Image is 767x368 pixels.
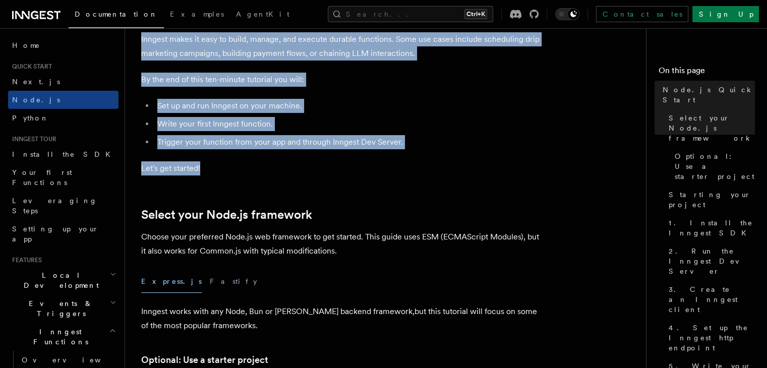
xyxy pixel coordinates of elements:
[8,327,109,347] span: Inngest Functions
[141,304,545,333] p: Inngest works with any Node, Bun or [PERSON_NAME] backend framework,but this tutorial will focus ...
[154,135,545,149] li: Trigger your function from your app and through Inngest Dev Server.
[328,6,493,22] button: Search...Ctrl+K
[8,266,119,294] button: Local Development
[141,161,545,175] p: Let's get started!
[8,73,119,91] a: Next.js
[141,230,545,258] p: Choose your preferred Node.js web framework to get started. This guide uses ESM (ECMAScript Modul...
[663,85,755,105] span: Node.js Quick Start
[154,99,545,113] li: Set up and run Inngest on your machine.
[8,163,119,192] a: Your first Functions
[665,280,755,319] a: 3. Create an Inngest client
[659,65,755,81] h4: On this page
[675,151,755,181] span: Optional: Use a starter project
[669,218,755,238] span: 1. Install the Inngest SDK
[669,323,755,353] span: 4. Set up the Inngest http endpoint
[692,6,759,22] a: Sign Up
[230,3,296,27] a: AgentKit
[8,145,119,163] a: Install the SDK
[210,270,257,293] button: Fastify
[8,323,119,351] button: Inngest Functions
[665,242,755,280] a: 2. Run the Inngest Dev Server
[665,214,755,242] a: 1. Install the Inngest SDK
[141,208,312,222] a: Select your Node.js framework
[8,135,56,143] span: Inngest tour
[596,6,688,22] a: Contact sales
[12,168,72,187] span: Your first Functions
[665,109,755,147] a: Select your Node.js framework
[12,78,60,86] span: Next.js
[154,117,545,131] li: Write your first Inngest function.
[170,10,224,18] span: Examples
[8,294,119,323] button: Events & Triggers
[164,3,230,27] a: Examples
[12,225,99,243] span: Setting up your app
[665,186,755,214] a: Starting your project
[8,63,52,71] span: Quick start
[8,192,119,220] a: Leveraging Steps
[669,246,755,276] span: 2. Run the Inngest Dev Server
[8,298,110,319] span: Events & Triggers
[141,353,268,367] a: Optional: Use a starter project
[141,73,545,87] p: By the end of this ten-minute tutorial you will:
[12,150,116,158] span: Install the SDK
[12,96,60,104] span: Node.js
[8,270,110,290] span: Local Development
[141,270,202,293] button: Express.js
[12,114,49,122] span: Python
[555,8,579,20] button: Toggle dark mode
[464,9,487,19] kbd: Ctrl+K
[8,36,119,54] a: Home
[75,10,158,18] span: Documentation
[669,284,755,315] span: 3. Create an Inngest client
[22,356,126,364] span: Overview
[12,40,40,50] span: Home
[669,190,755,210] span: Starting your project
[669,113,755,143] span: Select your Node.js framework
[665,319,755,357] a: 4. Set up the Inngest http endpoint
[236,10,289,18] span: AgentKit
[12,197,97,215] span: Leveraging Steps
[671,147,755,186] a: Optional: Use a starter project
[8,109,119,127] a: Python
[8,91,119,109] a: Node.js
[659,81,755,109] a: Node.js Quick Start
[8,256,42,264] span: Features
[69,3,164,28] a: Documentation
[8,220,119,248] a: Setting up your app
[141,32,545,60] p: Inngest makes it easy to build, manage, and execute durable functions. Some use cases include sch...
